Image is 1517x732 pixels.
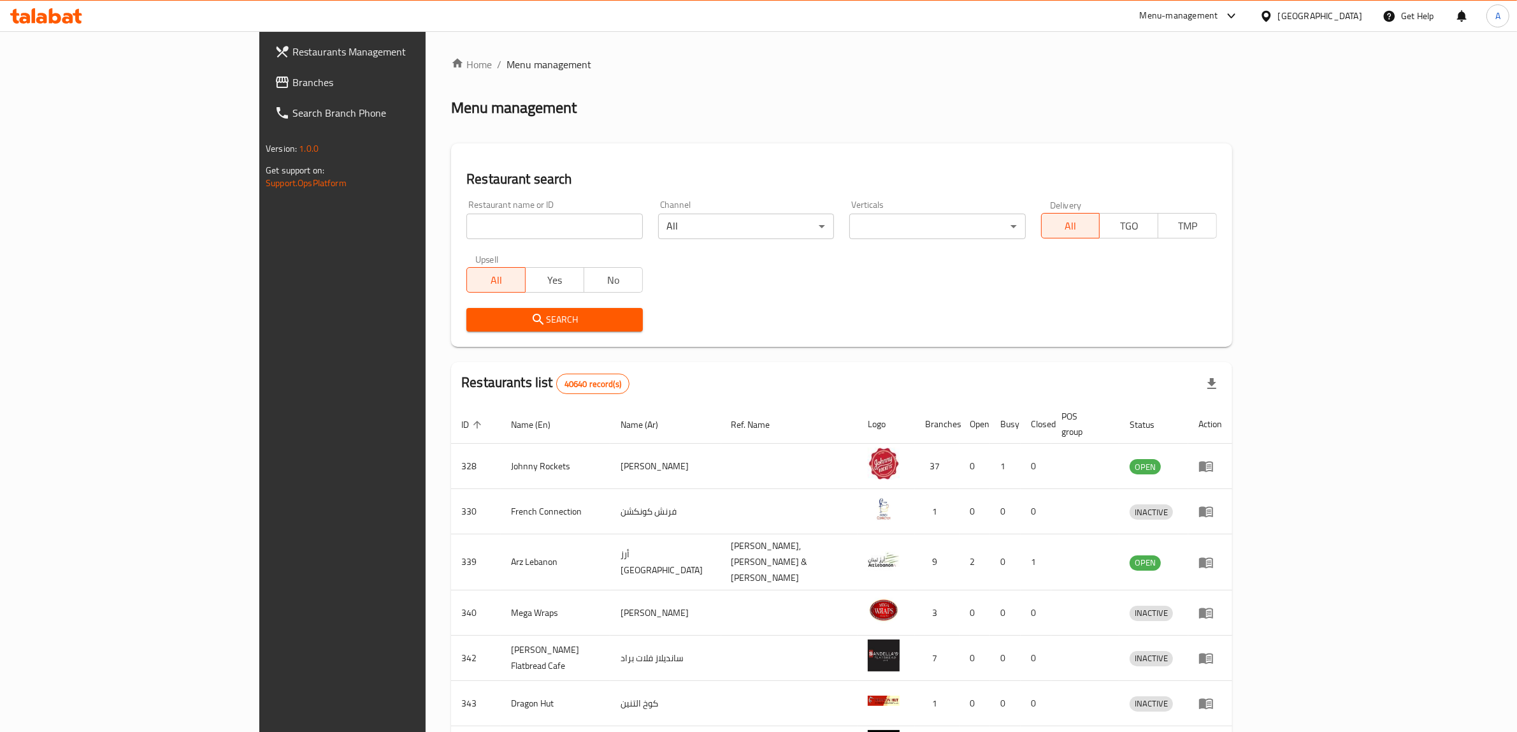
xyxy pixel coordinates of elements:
td: 0 [990,681,1021,726]
td: 3 [915,590,960,636]
span: Search Branch Phone [292,105,503,121]
button: No [584,267,643,293]
span: A [1495,9,1500,23]
span: TMP [1163,217,1212,235]
td: 0 [1021,489,1051,534]
th: Closed [1021,405,1051,444]
span: Menu management [507,57,591,72]
td: Dragon Hut [501,681,610,726]
th: Busy [990,405,1021,444]
td: 0 [990,636,1021,681]
button: All [1041,213,1100,238]
span: Name (En) [511,417,567,432]
td: 0 [960,489,990,534]
td: 9 [915,534,960,590]
td: Mega Wraps [501,590,610,636]
td: 1 [1021,534,1051,590]
td: [PERSON_NAME] [610,444,721,489]
span: INACTIVE [1130,606,1173,620]
td: French Connection [501,489,610,534]
button: All [466,267,526,293]
td: [PERSON_NAME],[PERSON_NAME] & [PERSON_NAME] [721,534,858,590]
div: INACTIVE [1130,606,1173,621]
td: 0 [960,681,990,726]
td: فرنش كونكشن [610,489,721,534]
span: INACTIVE [1130,505,1173,520]
span: Name (Ar) [621,417,675,432]
th: Logo [858,405,915,444]
td: 0 [990,534,1021,590]
span: 40640 record(s) [557,378,629,390]
td: 0 [960,444,990,489]
td: أرز [GEOGRAPHIC_DATA] [610,534,721,590]
button: Search [466,308,642,332]
h2: Restaurant search [466,170,1217,189]
td: 1 [915,489,960,534]
td: 37 [915,444,960,489]
td: كوخ التنين [610,681,721,726]
td: 7 [915,636,960,681]
span: INACTIVE [1130,651,1173,666]
td: Johnny Rockets [501,444,610,489]
input: Search for restaurant name or ID.. [466,214,642,239]
span: Status [1130,417,1171,432]
td: 0 [1021,636,1051,681]
span: Version: [266,140,297,157]
span: Ref. Name [731,417,787,432]
span: OPEN [1130,555,1161,570]
td: [PERSON_NAME] [610,590,721,636]
td: Arz Lebanon [501,534,610,590]
td: 1 [990,444,1021,489]
img: French Connection [868,493,900,525]
th: Action [1188,405,1232,444]
div: Menu [1198,696,1222,711]
td: 0 [1021,681,1051,726]
td: 0 [1021,590,1051,636]
td: 1 [915,681,960,726]
img: Sandella's Flatbread Cafe [868,640,900,671]
div: Menu [1198,504,1222,519]
div: Menu-management [1140,8,1218,24]
span: TGO [1105,217,1153,235]
a: Restaurants Management [264,36,513,67]
span: Search [477,312,632,328]
img: Dragon Hut [868,685,900,717]
img: Johnny Rockets [868,448,900,479]
button: TMP [1158,213,1217,238]
h2: Restaurants list [461,373,629,394]
div: Menu [1198,605,1222,620]
th: Branches [915,405,960,444]
div: INACTIVE [1130,651,1173,666]
nav: breadcrumb [451,57,1232,72]
td: سانديلاز فلات براد [610,636,721,681]
label: Upsell [475,254,499,263]
div: ​ [849,214,1025,239]
span: ID [461,417,485,432]
img: Mega Wraps [868,594,900,626]
span: Branches [292,75,503,90]
div: Menu [1198,650,1222,666]
a: Branches [264,67,513,98]
span: INACTIVE [1130,696,1173,711]
a: Support.OpsPlatform [266,175,347,191]
img: Arz Lebanon [868,544,900,576]
h2: Menu management [451,98,577,118]
td: 0 [990,489,1021,534]
th: Open [960,405,990,444]
div: Export file [1197,369,1227,399]
span: Restaurants Management [292,44,503,59]
span: OPEN [1130,460,1161,474]
a: Search Branch Phone [264,98,513,128]
div: [GEOGRAPHIC_DATA] [1278,9,1362,23]
label: Delivery [1050,200,1082,209]
span: Get support on: [266,162,324,179]
div: INACTIVE [1130,504,1173,520]
button: TGO [1099,213,1158,238]
span: Yes [531,271,579,289]
span: POS group [1061,409,1104,439]
td: 0 [990,590,1021,636]
td: 0 [960,636,990,681]
td: 0 [1021,444,1051,489]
